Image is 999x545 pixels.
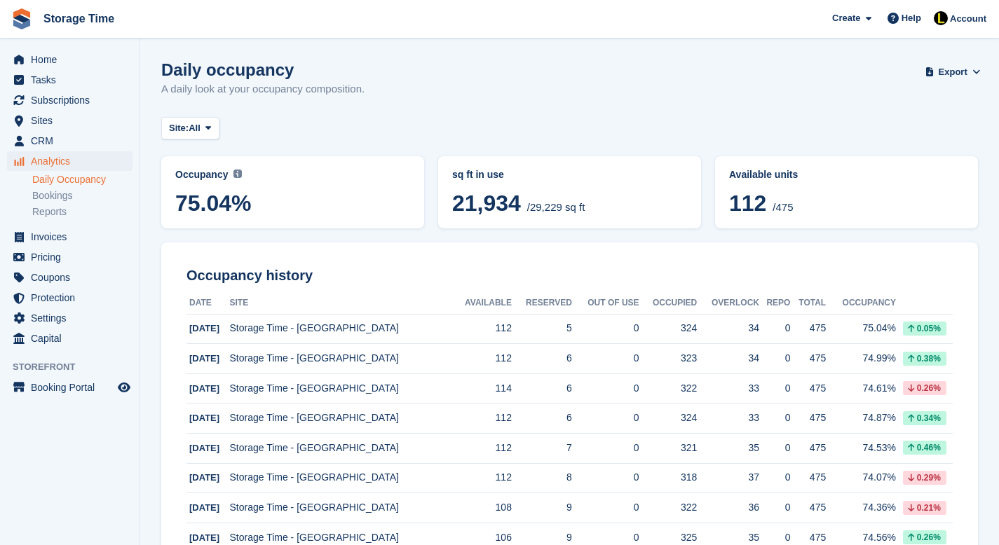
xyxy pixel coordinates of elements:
div: 0.38% [903,352,946,366]
a: Daily Occupancy [32,173,132,186]
div: 0 [759,411,790,425]
div: 0 [759,500,790,515]
span: Pricing [31,247,115,267]
div: 0.05% [903,322,946,336]
td: 74.53% [826,434,896,464]
div: 324 [639,321,698,336]
td: 74.99% [826,344,896,374]
th: Available [451,292,512,315]
th: Site [229,292,450,315]
div: 0.29% [903,471,946,485]
th: Date [186,292,229,315]
div: 36 [697,500,759,515]
th: Overlock [697,292,759,315]
div: 35 [697,530,759,545]
span: [DATE] [189,353,219,364]
td: 114 [451,373,512,403]
div: 34 [697,351,759,366]
div: 33 [697,411,759,425]
img: Laaibah Sarwar [934,11,948,25]
td: Storage Time - [GEOGRAPHIC_DATA] [229,493,450,523]
a: menu [7,227,132,247]
span: [DATE] [189,443,219,453]
td: 475 [790,493,826,523]
span: 112 [729,191,766,216]
img: stora-icon-8386f47178a22dfd0bd8f6a31ec36ba5ce8667c1dd55bd0f319d3a0aa187defe.svg [11,8,32,29]
span: Protection [31,288,115,308]
button: Export [927,60,978,83]
td: 0 [572,314,639,344]
td: 475 [790,463,826,493]
span: Sites [31,111,115,130]
a: menu [7,308,132,328]
div: 0 [759,351,790,366]
div: 0 [759,470,790,485]
span: [DATE] [189,383,219,394]
span: [DATE] [189,472,219,483]
td: 0 [572,493,639,523]
span: Site: [169,121,189,135]
span: Subscriptions [31,90,115,110]
span: Tasks [31,70,115,90]
td: 0 [572,434,639,464]
div: 0 [759,321,790,336]
a: Reports [32,205,132,219]
td: Storage Time - [GEOGRAPHIC_DATA] [229,434,450,464]
td: 0 [572,373,639,403]
span: Home [31,50,115,69]
td: Storage Time - [GEOGRAPHIC_DATA] [229,403,450,434]
span: sq ft in use [452,169,504,180]
td: 74.61% [826,373,896,403]
div: 35 [697,441,759,455]
div: 0 [759,441,790,455]
h1: Daily occupancy [161,60,365,79]
span: Account [950,12,986,26]
div: 323 [639,351,698,366]
td: Storage Time - [GEOGRAPHIC_DATA] [229,463,450,493]
span: 21,934 [452,191,521,216]
span: [DATE] [189,502,219,513]
a: menu [7,151,132,171]
span: Help [902,11,921,25]
th: Reserved [512,292,572,315]
td: 74.87% [826,403,896,434]
span: /29,229 sq ft [527,201,585,213]
td: 6 [512,373,572,403]
a: menu [7,90,132,110]
th: Occupied [639,292,698,315]
span: Analytics [31,151,115,171]
td: 112 [451,403,512,434]
td: 475 [790,403,826,434]
div: 322 [639,500,698,515]
td: 112 [451,344,512,374]
th: Repo [759,292,790,315]
td: 74.36% [826,493,896,523]
td: 475 [790,344,826,374]
abbr: Current breakdown of %{unit} occupied [452,167,687,182]
td: 7 [512,434,572,464]
span: Occupancy [175,169,228,180]
td: 108 [451,493,512,523]
a: menu [7,111,132,130]
td: 6 [512,403,572,434]
td: Storage Time - [GEOGRAPHIC_DATA] [229,373,450,403]
td: 475 [790,314,826,344]
span: [DATE] [189,323,219,333]
td: 0 [572,463,639,493]
span: CRM [31,131,115,151]
td: 74.07% [826,463,896,493]
a: menu [7,50,132,69]
span: [DATE] [189,532,219,543]
div: 0.21% [903,501,946,515]
div: 321 [639,441,698,455]
td: 112 [451,434,512,464]
div: 33 [697,381,759,396]
a: Preview store [116,379,132,396]
div: 0 [759,381,790,396]
span: Export [939,65,967,79]
div: 325 [639,530,698,545]
td: 75.04% [826,314,896,344]
div: 0 [759,530,790,545]
td: 5 [512,314,572,344]
div: 0.46% [903,441,946,455]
